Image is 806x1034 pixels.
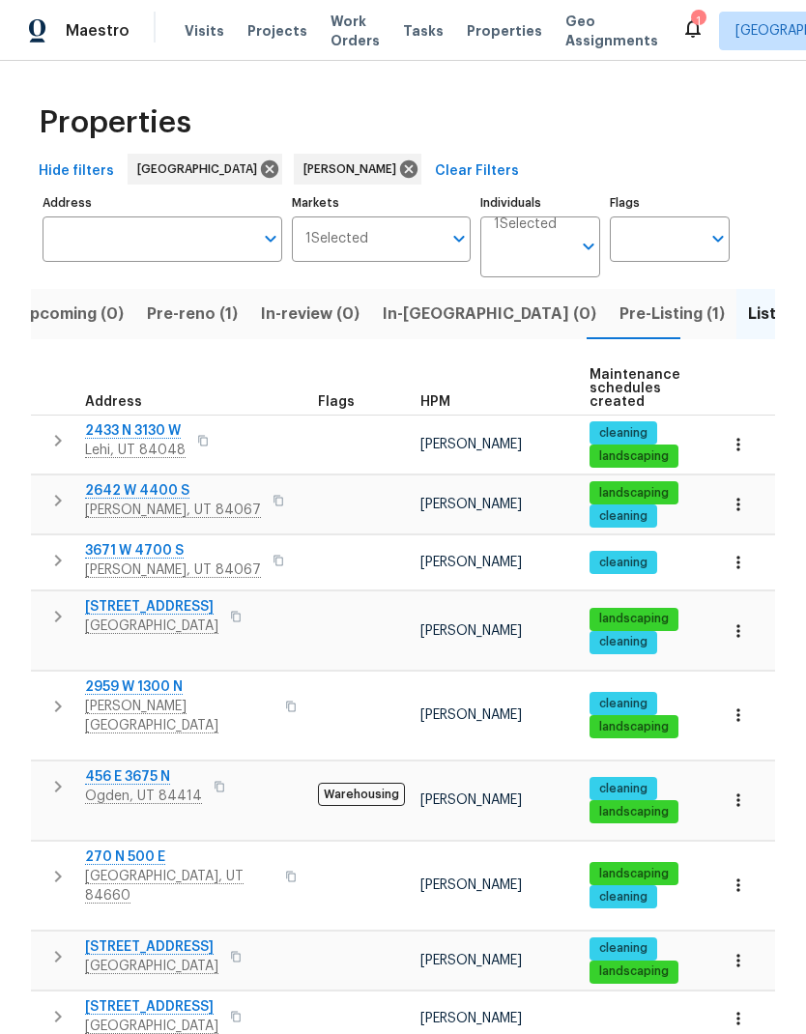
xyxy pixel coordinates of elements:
span: Hide filters [39,159,114,184]
span: Work Orders [331,12,380,50]
span: landscaping [591,804,676,820]
span: [PERSON_NAME] [420,1012,522,1025]
span: In-review (0) [261,301,360,328]
span: [PERSON_NAME] [420,793,522,807]
span: Visits [185,21,224,41]
span: 1 Selected [305,231,368,247]
span: landscaping [591,719,676,735]
span: cleaning [591,696,655,712]
span: Pre-reno (1) [147,301,238,328]
span: Upcoming (0) [18,301,124,328]
span: landscaping [591,485,676,502]
span: [PERSON_NAME] [420,624,522,638]
span: 1 Selected [494,216,557,233]
button: Open [705,225,732,252]
span: [PERSON_NAME] [420,878,522,892]
span: cleaning [591,781,655,797]
span: Flags [318,395,355,409]
span: Maestro [66,21,130,41]
span: cleaning [591,555,655,571]
span: cleaning [591,425,655,442]
button: Open [575,233,602,260]
span: Pre-Listing (1) [619,301,725,328]
button: Open [446,225,473,252]
div: [PERSON_NAME] [294,154,421,185]
span: landscaping [591,963,676,980]
span: cleaning [591,889,655,905]
span: HPM [420,395,450,409]
span: Warehousing [318,783,405,806]
span: Properties [39,113,191,132]
button: Open [257,225,284,252]
label: Address [43,197,282,209]
div: [GEOGRAPHIC_DATA] [128,154,282,185]
span: [PERSON_NAME] [420,438,522,451]
span: landscaping [591,866,676,882]
span: Projects [247,21,307,41]
div: 1 [691,12,705,31]
span: [GEOGRAPHIC_DATA] [137,159,265,179]
span: [PERSON_NAME] [420,498,522,511]
span: [PERSON_NAME] [420,556,522,569]
label: Markets [292,197,472,209]
span: [PERSON_NAME] [420,708,522,722]
span: landscaping [591,448,676,465]
span: Tasks [403,24,444,38]
span: In-[GEOGRAPHIC_DATA] (0) [383,301,596,328]
span: [PERSON_NAME] [420,954,522,967]
button: Hide filters [31,154,122,189]
span: Geo Assignments [565,12,658,50]
span: Clear Filters [435,159,519,184]
button: Clear Filters [427,154,527,189]
span: Properties [467,21,542,41]
label: Flags [610,197,730,209]
span: cleaning [591,940,655,957]
span: landscaping [591,611,676,627]
span: cleaning [591,508,655,525]
span: Maintenance schedules created [590,368,680,409]
span: cleaning [591,634,655,650]
span: [PERSON_NAME] [303,159,404,179]
span: Address [85,395,142,409]
label: Individuals [480,197,600,209]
